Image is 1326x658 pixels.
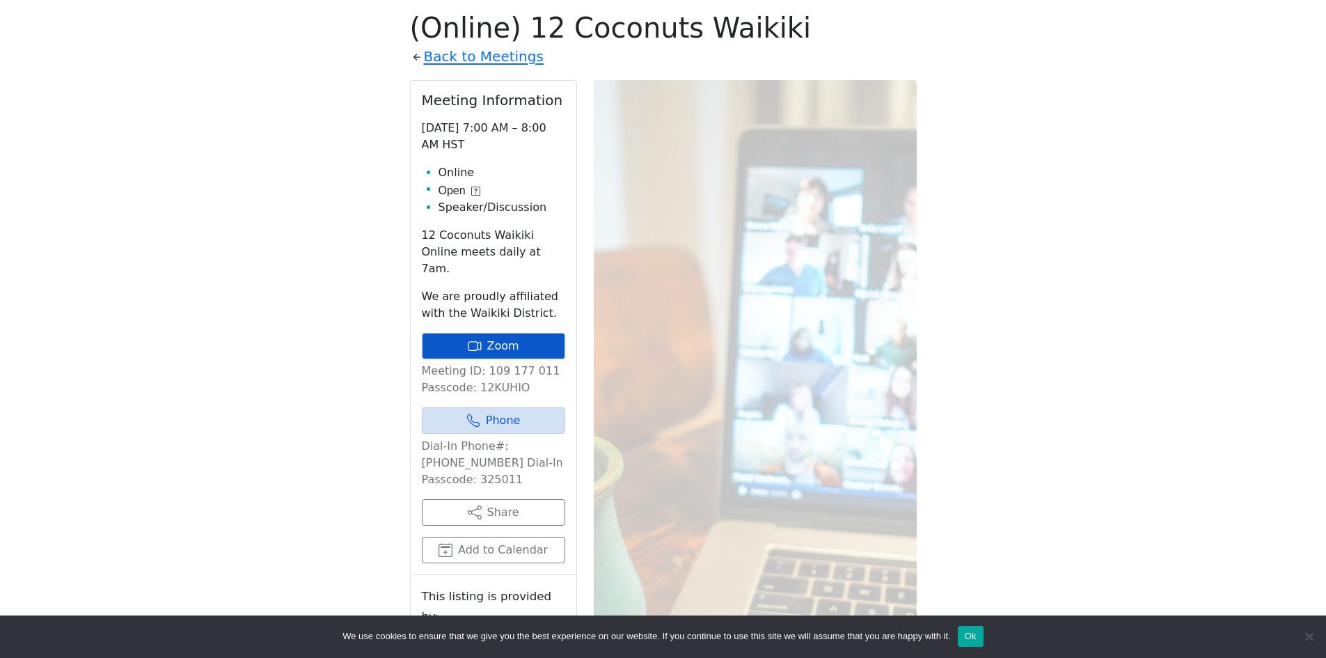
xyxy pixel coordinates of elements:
p: Meeting ID: 109 177 011 Passcode: 12KUHIO [422,363,565,396]
a: Back to Meetings [424,45,544,69]
h2: Meeting Information [422,92,565,109]
span: No [1302,629,1316,643]
small: This listing is provided by: [422,586,565,627]
p: 12 Coconuts Waikiki Online meets daily at 7am. [422,227,565,277]
button: Ok [958,626,984,647]
li: Online [439,164,565,181]
p: We are proudly affiliated with the Waikiki District. [422,288,565,322]
p: Dial-In Phone#: [PHONE_NUMBER] Dial-In Passcode: 325011 [422,438,565,488]
li: Speaker/Discussion [439,199,565,216]
span: We use cookies to ensure that we give you the best experience on our website. If you continue to ... [342,629,950,643]
a: Phone [422,407,565,434]
button: Share [422,499,565,526]
h1: (Online) 12 Coconuts Waikiki [410,11,917,45]
span: Open [439,182,466,199]
button: Add to Calendar [422,537,565,563]
button: Open [439,182,480,199]
a: Zoom [422,333,565,359]
p: [DATE] 7:00 AM – 8:00 AM HST [422,120,565,153]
